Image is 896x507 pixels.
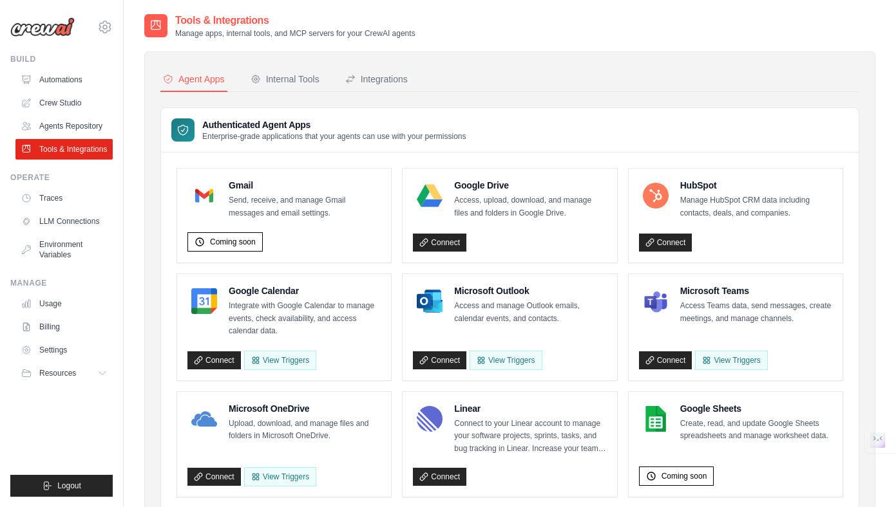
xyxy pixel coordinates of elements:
p: Access Teams data, send messages, create meetings, and manage channels. [680,300,832,325]
span: Resources [39,368,76,378]
a: Connect [639,234,692,252]
span: Logout [57,481,81,491]
p: Manage apps, internal tools, and MCP servers for your CrewAI agents [175,28,415,39]
p: Upload, download, and manage files and folders in Microsoft OneDrive. [229,418,381,443]
a: Connect [413,351,466,369]
img: Google Drive Logo [417,183,443,208]
p: Integrate with Google Calendar to manage events, check availability, and access calendar data. [229,300,381,338]
h3: Authenticated Agent Apps [202,118,466,131]
h4: Google Calendar [229,284,381,297]
a: Connect [639,351,692,369]
a: Agents Repository [15,116,113,136]
h4: Microsoft Outlook [454,284,606,297]
p: Manage HubSpot CRM data including contacts, deals, and companies. [680,194,832,219]
p: Send, receive, and manage Gmail messages and email settings. [229,194,381,219]
img: Logo [10,17,75,37]
p: Access, upload, download, and manage files and folders in Google Drive. [454,194,606,219]
: View Triggers [695,351,767,370]
img: Microsoft Outlook Logo [417,288,443,314]
h4: HubSpot [680,179,832,192]
span: Coming soon [662,471,707,481]
button: Resources [15,363,113,383]
h4: Gmail [229,179,381,192]
h4: Microsoft OneDrive [229,402,381,415]
button: Agent Apps [160,68,227,92]
img: Google Sheets Logo [643,406,669,432]
img: Microsoft OneDrive Logo [191,406,217,432]
p: Connect to your Linear account to manage your software projects, sprints, tasks, and bug tracking... [454,418,606,456]
button: Integrations [343,68,410,92]
button: Logout [10,475,113,497]
a: Connect [187,351,241,369]
p: Enterprise-grade applications that your agents can use with your permissions [202,131,466,142]
button: View Triggers [244,351,316,370]
h4: Google Drive [454,179,606,192]
a: Connect [413,468,466,486]
p: Access and manage Outlook emails, calendar events, and contacts. [454,300,606,325]
a: Traces [15,188,113,208]
div: Integrations [345,73,408,86]
h4: Linear [454,402,606,415]
a: Automations [15,69,113,90]
a: Connect [187,468,241,486]
span: Coming soon [210,237,256,247]
img: Google Calendar Logo [191,288,217,314]
img: Microsoft Teams Logo [643,288,669,314]
div: Internal Tools [251,73,319,86]
p: Create, read, and update Google Sheets spreadsheets and manage worksheet data. [680,418,832,443]
a: Tools & Integrations [15,139,113,160]
: View Triggers [470,351,542,370]
div: Manage [10,278,113,288]
div: Operate [10,172,113,183]
div: Build [10,54,113,64]
: View Triggers [244,467,316,486]
button: Internal Tools [248,68,322,92]
h4: Google Sheets [680,402,832,415]
a: Usage [15,293,113,314]
div: Agent Apps [163,73,225,86]
img: Linear Logo [417,406,443,432]
img: Gmail Logo [191,183,217,208]
a: LLM Connections [15,211,113,232]
a: Crew Studio [15,93,113,113]
a: Environment Variables [15,234,113,265]
h2: Tools & Integrations [175,13,415,28]
h4: Microsoft Teams [680,284,832,297]
a: Connect [413,234,466,252]
a: Billing [15,317,113,337]
img: HubSpot Logo [643,183,669,208]
a: Settings [15,340,113,360]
